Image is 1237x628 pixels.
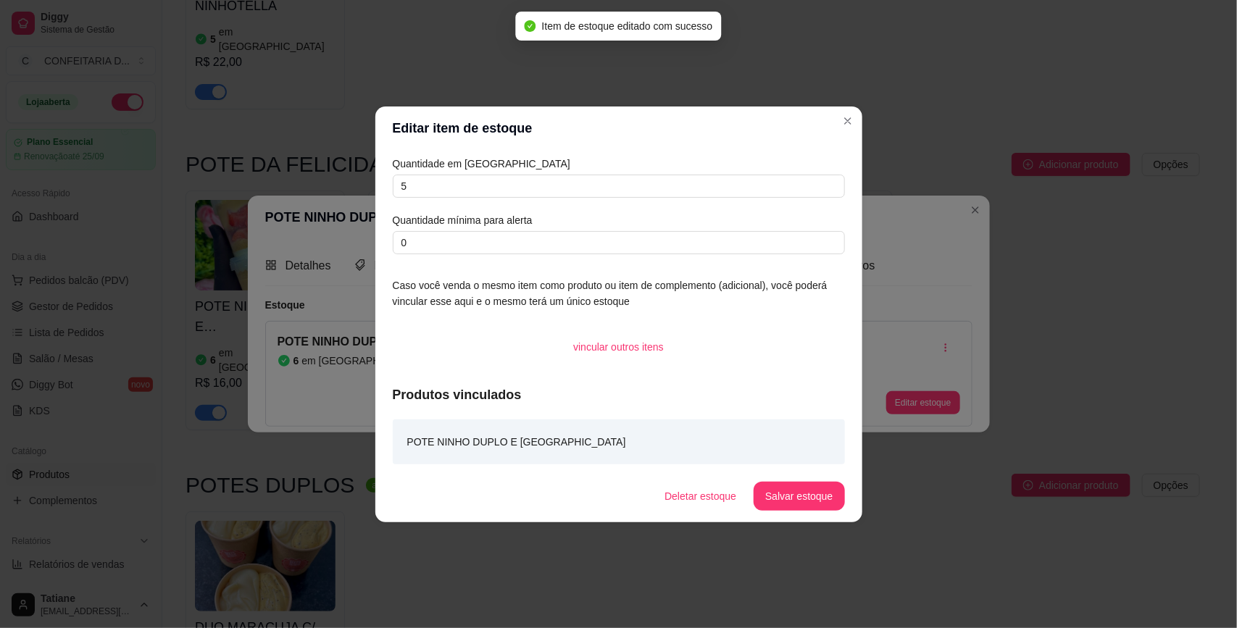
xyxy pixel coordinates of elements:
[393,277,845,309] article: Caso você venda o mesmo item como produto ou item de complemento (adicional), você poderá vincula...
[754,482,844,511] button: Salvar estoque
[407,434,626,450] article: POTE NINHO DUPLO E [GEOGRAPHIC_DATA]
[393,156,845,172] article: Quantidade em [GEOGRAPHIC_DATA]
[375,106,862,150] header: Editar item de estoque
[562,332,675,361] button: vincular outros itens
[393,385,845,405] article: Produtos vinculados
[542,20,713,32] span: Item de estoque editado com sucesso
[393,212,845,228] article: Quantidade mínima para alerta
[525,20,536,32] span: check-circle
[653,482,748,511] button: Deletar estoque
[836,109,859,133] button: Close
